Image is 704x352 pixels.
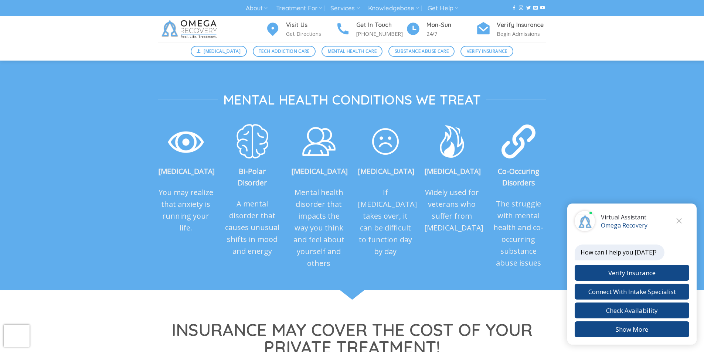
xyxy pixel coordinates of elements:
p: If [MEDICAL_DATA] takes over, it can be difficult to function day by day [358,187,413,257]
a: Mental Health Care [322,46,382,57]
a: Visit Us Get Directions [265,20,336,38]
span: Verify Insurance [467,48,507,55]
a: About [246,1,268,15]
strong: Bi-Polar Disorder [238,166,267,188]
a: Tech Addiction Care [253,46,316,57]
iframe: reCAPTCHA [4,325,30,347]
span: Substance Abuse Care [395,48,449,55]
a: Follow on YouTube [540,6,545,11]
span: [MEDICAL_DATA] [204,48,241,55]
a: Knowledgebase [368,1,419,15]
strong: [MEDICAL_DATA] [158,166,215,176]
a: Send us an email [533,6,538,11]
p: Mental health disorder that impacts the way you think and feel about yourself and others [291,187,347,269]
span: Mental Health Conditions We Treat [223,91,481,108]
h4: Visit Us [286,20,336,30]
p: 24/7 [426,30,476,38]
p: The struggle with mental health and co-occurring substance abuse issues [491,198,546,269]
a: Follow on Instagram [519,6,523,11]
p: Begin Admissions [497,30,546,38]
span: Tech Addiction Care [259,48,310,55]
a: Get In Touch [PHONE_NUMBER] [336,20,406,38]
strong: [MEDICAL_DATA] [358,166,414,176]
a: Verify Insurance Begin Admissions [476,20,546,38]
a: Services [330,1,360,15]
p: You may realize that anxiety is running your life. [158,187,214,234]
a: Verify Insurance [460,46,513,57]
a: [MEDICAL_DATA] [191,46,247,57]
a: Get Help [428,1,458,15]
p: [PHONE_NUMBER] [356,30,406,38]
a: Follow on Twitter [526,6,531,11]
strong: [MEDICAL_DATA] [291,166,348,176]
strong: [MEDICAL_DATA] [424,166,481,176]
h4: Get In Touch [356,20,406,30]
a: Substance Abuse Care [388,46,455,57]
a: Treatment For [276,1,322,15]
h4: Mon-Sun [426,20,476,30]
p: Get Directions [286,30,336,38]
a: Follow on Facebook [512,6,516,11]
p: Widely used for veterans who suffer from [MEDICAL_DATA] [424,187,480,234]
strong: Co-Occuring Disorders [498,166,539,188]
img: Omega Recovery [158,16,223,42]
span: Mental Health Care [328,48,377,55]
p: A mental disorder that causes unusual shifts in mood and energy [225,198,280,257]
h4: Verify Insurance [497,20,546,30]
